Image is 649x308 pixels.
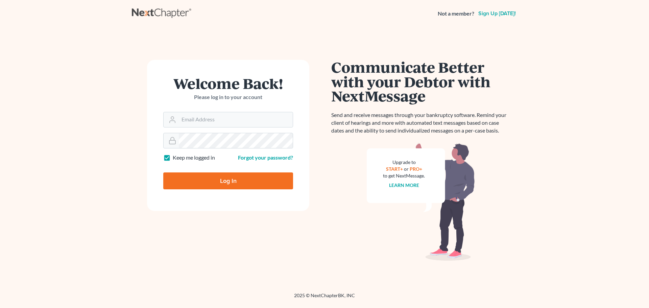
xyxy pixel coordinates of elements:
[389,182,419,188] a: Learn more
[386,166,403,172] a: START+
[331,111,510,135] p: Send and receive messages through your bankruptcy software. Remind your client of hearings and mo...
[179,112,293,127] input: Email Address
[238,154,293,161] a: Forgot your password?
[132,292,517,304] div: 2025 © NextChapterBK, INC
[383,172,425,179] div: to get NextMessage.
[404,166,409,172] span: or
[383,159,425,166] div: Upgrade to
[410,166,422,172] a: PRO+
[163,93,293,101] p: Please log in to your account
[163,172,293,189] input: Log In
[438,10,474,18] strong: Not a member?
[173,154,215,162] label: Keep me logged in
[477,11,517,16] a: Sign up [DATE]!
[367,143,475,261] img: nextmessage_bg-59042aed3d76b12b5cd301f8e5b87938c9018125f34e5fa2b7a6b67550977c72.svg
[331,60,510,103] h1: Communicate Better with your Debtor with NextMessage
[163,76,293,91] h1: Welcome Back!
